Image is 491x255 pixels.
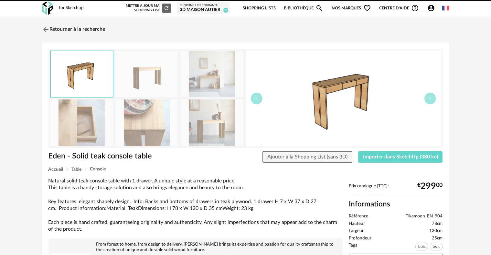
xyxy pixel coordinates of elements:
[42,2,53,15] img: OXP
[48,167,63,172] span: Accueil
[349,243,358,252] span: Tags
[421,184,436,189] span: 299
[48,167,443,172] div: Breadcrumb
[42,26,50,33] img: svg+xml;base64,PHN2ZyB3aWR0aD0iMjQiIGhlaWdodD0iMjQiIHZpZXdCb3g9IjAgMCAyNCAyNCIgZmlsbD0ibm9uZSIgeG...
[411,4,419,12] span: Help Circle Outline icon
[124,4,171,13] div: Mettre à jour ma Shopping List
[349,221,365,227] span: Hauteur
[243,1,276,16] a: Shopping Lists
[90,167,106,171] span: Console
[379,4,419,12] span: Centre d'aideHelp Circle Outline icon
[349,236,372,241] span: Profondeur
[415,243,428,250] span: bois
[51,51,113,97] img: thumbnail.png
[442,5,449,12] img: fr
[315,4,323,12] span: Magnify icon
[349,214,368,219] span: Référence
[430,243,443,250] span: teck
[432,236,443,241] span: 35cm
[181,99,243,146] img: console-en-teck-massif-eden-904-htm
[48,151,209,161] h1: Eden - Solid teak console table
[59,5,84,11] div: for Sketchup
[72,167,82,172] span: Table
[358,151,443,163] button: Importer dans SketchUp (380 ko)
[406,214,443,219] span: Tikamoon_EN_904
[262,151,352,163] button: Ajouter à la Shopping List (sans 3D)
[349,228,364,234] span: Largeur
[418,184,443,189] div: € 00
[52,242,339,253] p: From forest to home, from design to delivery, [PERSON_NAME] brings its expertise and passion for ...
[180,4,227,13] a: Shopping List courante 3D maison autier 23
[430,228,443,234] span: 120cm
[42,22,105,37] a: Retourner à la recherche
[246,51,441,146] img: thumbnail.png
[349,183,443,195] div: Prix catalogue (TTC):
[223,8,228,13] span: 23
[181,51,243,97] img: console-en-teck-massif-eden-904-htm
[349,200,443,209] h2: Informations
[164,6,169,10] span: Refresh icon
[48,178,343,233] div: Natural solid teak console table with 1 drawer. A unique style at a reasonable price. This table ...
[115,99,178,146] img: console-en-teck-massif-eden-904-htm
[363,4,371,12] span: Heart Outline icon
[432,221,443,227] span: 78cm
[284,1,323,16] a: BibliothèqueMagnify icon
[363,154,438,159] span: Importer dans SketchUp (380 ko)
[427,4,435,12] span: Account Circle icon
[180,4,227,7] div: Shopping List courante
[427,4,438,12] span: Account Circle icon
[267,154,347,159] span: Ajouter à la Shopping List (sans 3D)
[50,99,113,146] img: console-en-teck-massif-eden-904-htm
[115,51,178,97] img: console-en-teck-massif-eden
[48,219,343,233] p: Each piece is hand crafted, guaranteeing originality and authenticity. Any slight imperfections t...
[332,1,371,16] span: Nos marques
[180,7,227,13] div: 3D maison autier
